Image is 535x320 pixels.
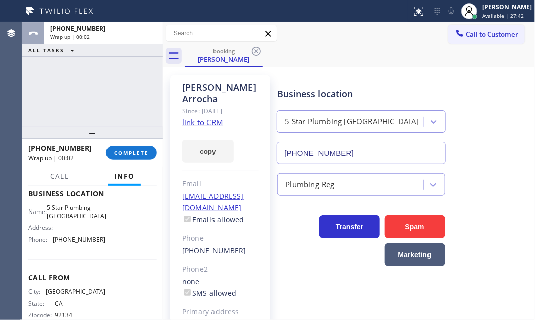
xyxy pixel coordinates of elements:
[22,44,84,56] button: ALL TASKS
[53,236,105,243] span: [PHONE_NUMBER]
[28,208,47,216] span: Name:
[182,246,246,255] a: [PHONE_NUMBER]
[182,191,244,212] a: [EMAIL_ADDRESS][DOMAIN_NAME]
[28,154,74,162] span: Wrap up | 00:02
[28,311,55,319] span: Zipcode:
[108,167,141,186] button: Info
[28,288,46,295] span: City:
[385,215,445,238] button: Spam
[186,45,262,66] div: Conrad Arrocha
[47,204,106,220] span: 5 Star Plumbing [GEOGRAPHIC_DATA]
[182,276,259,299] div: none
[55,311,105,319] span: 92134
[28,300,55,307] span: State:
[444,4,458,18] button: Mute
[50,33,90,40] span: Wrap up | 00:02
[55,300,105,307] span: CA
[466,30,518,39] span: Call to Customer
[28,273,157,282] span: Call From
[385,243,445,266] button: Marketing
[285,116,419,128] div: 5 Star Plumbing [GEOGRAPHIC_DATA]
[182,288,236,298] label: SMS allowed
[182,82,259,105] div: [PERSON_NAME] Arrocha
[44,167,75,186] button: Call
[184,216,191,222] input: Emails allowed
[28,189,157,198] span: Business location
[277,87,445,101] div: Business location
[448,25,525,44] button: Call to Customer
[182,233,259,244] div: Phone
[482,12,524,19] span: Available | 27:42
[50,24,105,33] span: [PHONE_NUMBER]
[319,215,380,238] button: Transfer
[114,172,135,181] span: Info
[28,47,64,54] span: ALL TASKS
[285,179,334,190] div: Plumbing Reg
[482,3,532,11] div: [PERSON_NAME]
[277,142,445,164] input: Phone Number
[182,215,244,224] label: Emails allowed
[28,143,92,153] span: [PHONE_NUMBER]
[182,178,259,190] div: Email
[28,224,55,231] span: Address:
[182,105,259,117] div: Since: [DATE]
[166,25,277,41] input: Search
[182,140,234,163] button: copy
[46,288,105,295] span: [GEOGRAPHIC_DATA]
[28,236,53,243] span: Phone:
[182,264,259,275] div: Phone2
[186,47,262,55] div: booking
[186,55,262,64] div: [PERSON_NAME]
[182,306,259,318] div: Primary address
[114,149,149,156] span: COMPLETE
[50,172,69,181] span: Call
[106,146,157,160] button: COMPLETE
[184,289,191,296] input: SMS allowed
[182,117,223,127] a: link to CRM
